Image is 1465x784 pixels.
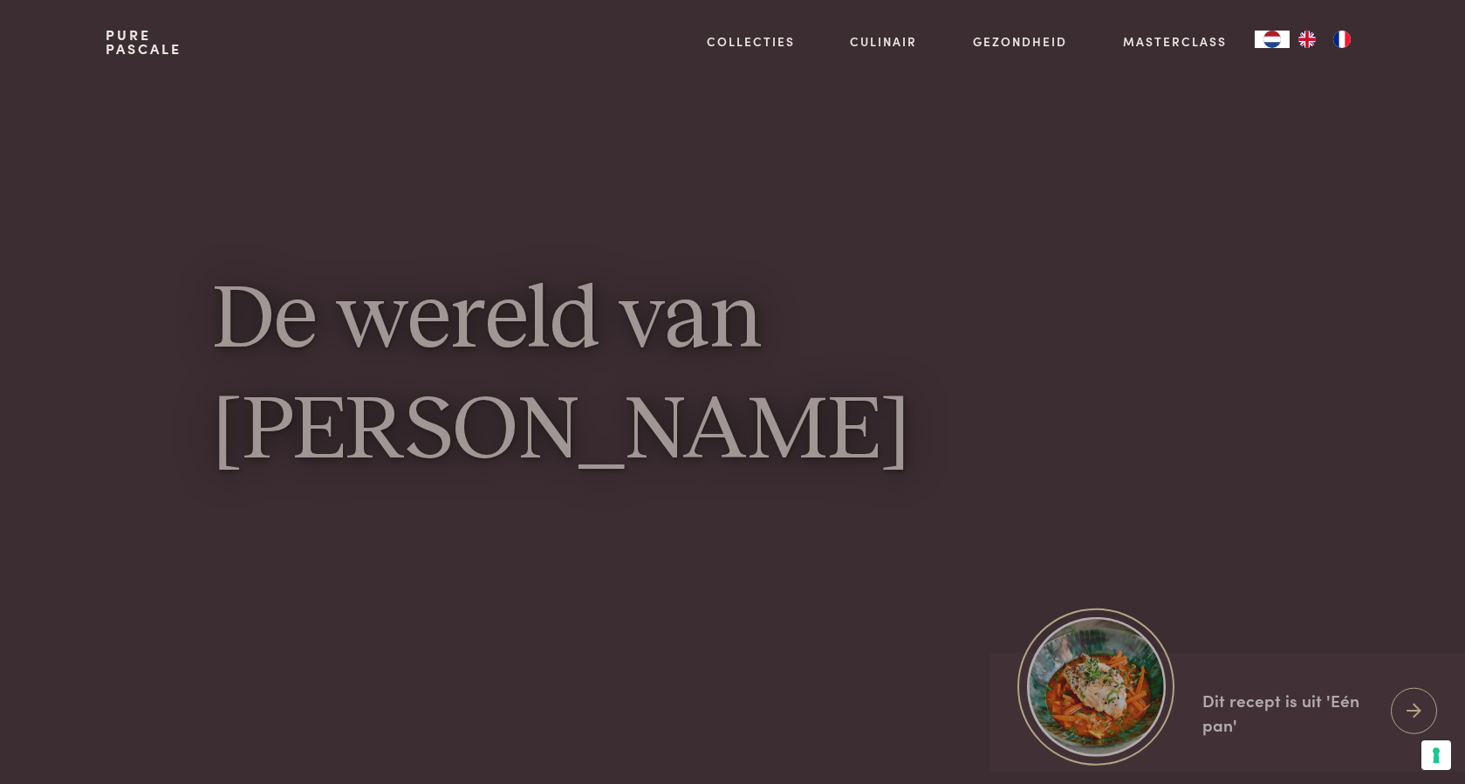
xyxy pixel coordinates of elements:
[1123,32,1227,51] a: Masterclass
[106,28,181,56] a: PurePascale
[1325,31,1359,48] a: FR
[989,652,1465,772] a: https://admin.purepascale.com/wp-content/uploads/2025/08/home_recept_link.jpg Dit recept is uit '...
[213,266,1253,489] h1: De wereld van [PERSON_NAME]
[707,32,795,51] a: Collecties
[850,32,917,51] a: Culinair
[1290,31,1359,48] ul: Language list
[1027,617,1166,756] img: https://admin.purepascale.com/wp-content/uploads/2025/08/home_recept_link.jpg
[1255,31,1290,48] div: Language
[1290,31,1325,48] a: EN
[1202,687,1377,737] div: Dit recept is uit 'Eén pan'
[1421,740,1451,770] button: Uw voorkeuren voor toestemming voor trackingtechnologieën
[973,32,1067,51] a: Gezondheid
[1255,31,1290,48] a: NL
[1255,31,1359,48] aside: Language selected: Nederlands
